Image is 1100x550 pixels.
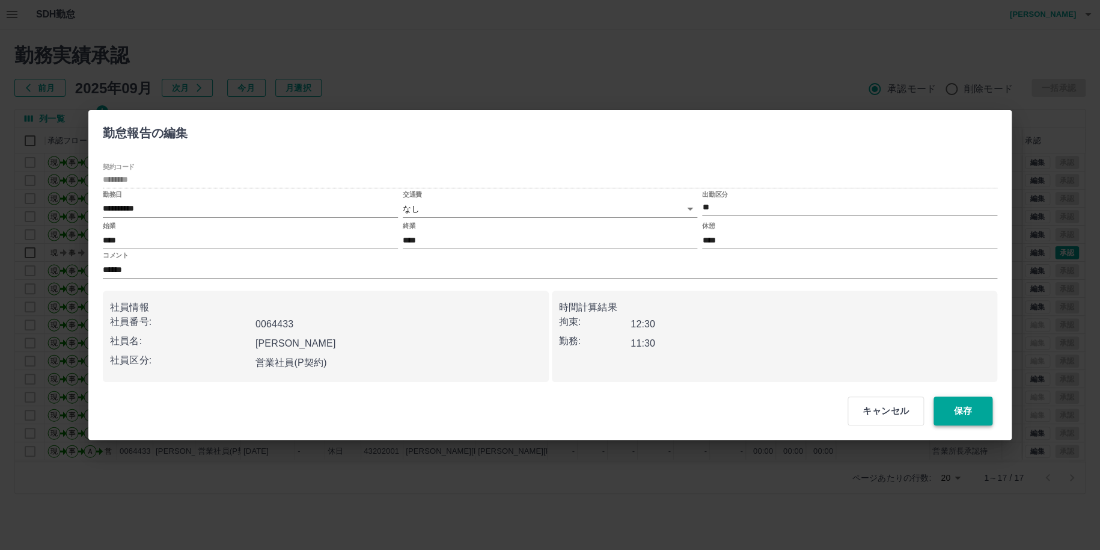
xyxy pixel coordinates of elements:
label: 契約コード [103,162,135,171]
h2: 勤怠報告の編集 [88,110,202,151]
button: キャンセル [848,397,924,425]
p: 社員番号: [110,315,251,329]
b: 営業社員(P契約) [255,357,327,368]
label: 勤務日 [103,190,122,199]
label: 終業 [403,221,415,230]
p: 時間計算結果 [559,300,991,315]
label: 出勤区分 [702,190,727,199]
b: 0064433 [255,319,293,329]
p: 勤務: [559,334,631,348]
label: 休憩 [702,221,715,230]
p: 社員情報 [110,300,542,315]
div: なし [403,200,698,218]
p: 拘束: [559,315,631,329]
label: コメント [103,251,128,260]
button: 保存 [933,397,992,425]
label: 始業 [103,221,115,230]
label: 交通費 [403,190,422,199]
b: [PERSON_NAME] [255,338,336,348]
p: 社員区分: [110,353,251,368]
b: 11:30 [631,338,655,348]
p: 社員名: [110,334,251,348]
b: 12:30 [631,319,655,329]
